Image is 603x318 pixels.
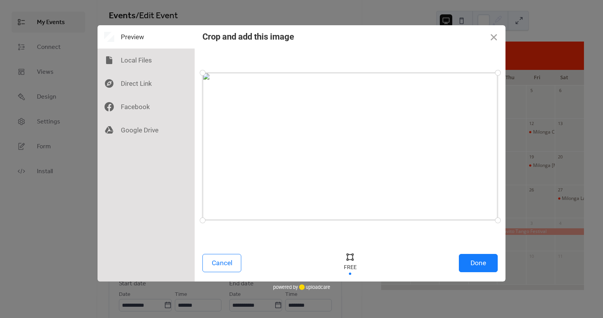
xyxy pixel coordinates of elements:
[98,118,195,142] div: Google Drive
[98,72,195,95] div: Direct Link
[98,25,195,49] div: Preview
[482,25,505,49] button: Close
[98,49,195,72] div: Local Files
[298,284,330,290] a: uploadcare
[202,254,241,272] button: Cancel
[202,32,294,42] div: Crop and add this image
[459,254,498,272] button: Done
[98,95,195,118] div: Facebook
[273,282,330,293] div: powered by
